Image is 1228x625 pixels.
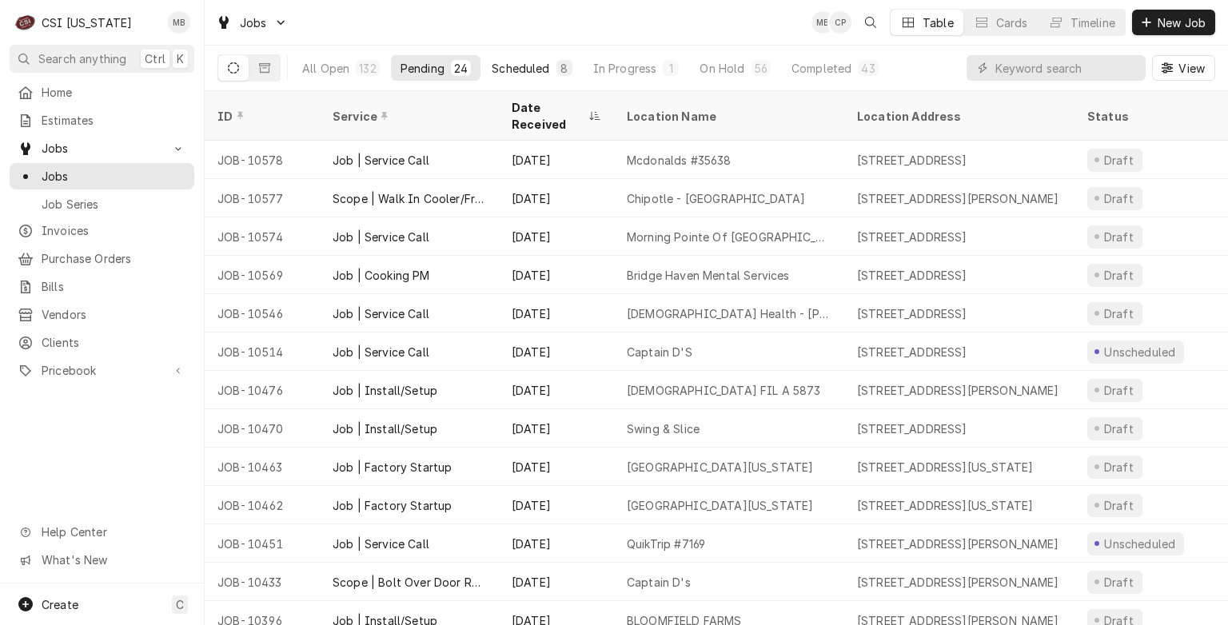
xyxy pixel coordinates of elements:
a: Go to Jobs [10,135,194,161]
div: 1 [666,60,676,77]
span: Clients [42,334,186,351]
div: Draft [1102,267,1136,284]
div: Job | Install/Setup [333,382,437,399]
div: Scheduled [492,60,549,77]
div: Job | Service Call [333,535,429,552]
span: K [177,50,184,67]
div: 132 [359,60,376,77]
a: Purchase Orders [10,245,194,272]
div: [DATE] [499,217,614,256]
a: Go to Pricebook [10,357,194,384]
a: Job Series [10,191,194,217]
div: Draft [1102,497,1136,514]
a: Go to What's New [10,547,194,573]
div: [GEOGRAPHIC_DATA][US_STATE] [627,497,813,514]
button: Open search [858,10,883,35]
div: [DATE] [499,256,614,294]
div: JOB-10433 [205,563,320,601]
div: [STREET_ADDRESS][PERSON_NAME] [857,382,1059,399]
span: New Job [1154,14,1209,31]
span: View [1175,60,1208,77]
div: [STREET_ADDRESS][PERSON_NAME] [857,190,1059,207]
a: Estimates [10,107,194,133]
span: Home [42,84,186,101]
div: 24 [454,60,468,77]
div: 56 [755,60,767,77]
div: Service [333,108,483,125]
div: Job | Cooking PM [333,267,430,284]
span: Help Center [42,523,185,540]
a: Go to Jobs [209,10,294,36]
div: JOB-10578 [205,141,320,179]
div: CP [829,11,851,34]
span: Job Series [42,196,186,213]
div: [STREET_ADDRESS][US_STATE] [857,459,1033,476]
div: Draft [1102,382,1136,399]
div: [STREET_ADDRESS] [857,152,967,169]
span: C [176,596,184,613]
div: [STREET_ADDRESS] [857,344,967,360]
div: ID [217,108,304,125]
div: Job | Factory Startup [333,497,452,514]
div: [DATE] [499,448,614,486]
div: Location Name [627,108,828,125]
div: Bridge Haven Mental Services [627,267,789,284]
div: JOB-10574 [205,217,320,256]
div: MB [811,11,834,34]
div: Pending [401,60,445,77]
div: 43 [861,60,875,77]
div: Draft [1102,229,1136,245]
div: JOB-10470 [205,409,320,448]
a: Vendors [10,301,194,328]
a: Jobs [10,163,194,189]
input: Keyword search [995,55,1138,81]
div: In Progress [593,60,657,77]
div: Job | Service Call [333,344,429,360]
div: CSI [US_STATE] [42,14,132,31]
span: Pricebook [42,362,162,379]
div: [DATE] [499,294,614,332]
div: On Hold [700,60,744,77]
a: Go to Help Center [10,519,194,545]
div: Craig Pierce's Avatar [829,11,851,34]
div: Date Received [512,99,585,133]
div: [DATE] [499,524,614,563]
div: JOB-10463 [205,448,320,486]
div: Draft [1102,420,1136,437]
div: [STREET_ADDRESS] [857,267,967,284]
div: Table [923,14,954,31]
div: JOB-10546 [205,294,320,332]
div: [STREET_ADDRESS][PERSON_NAME] [857,574,1059,591]
div: All Open [302,60,349,77]
div: Draft [1102,305,1136,322]
div: [DATE] [499,332,614,371]
span: What's New [42,551,185,568]
div: Captain D's [627,574,691,591]
div: [STREET_ADDRESS] [857,229,967,245]
a: Clients [10,329,194,356]
div: JOB-10476 [205,371,320,409]
div: Draft [1102,459,1136,476]
div: [STREET_ADDRESS][PERSON_NAME] [857,535,1059,552]
div: JOB-10577 [205,179,320,217]
div: [DATE] [499,371,614,409]
button: Search anythingCtrlK [10,45,194,73]
a: Bills [10,273,194,300]
div: Scope | Walk In Cooler/Freezer Install [333,190,486,207]
div: [STREET_ADDRESS] [857,420,967,437]
a: Home [10,79,194,105]
div: JOB-10569 [205,256,320,294]
div: Timeline [1071,14,1115,31]
span: Estimates [42,112,186,129]
div: Location Address [857,108,1059,125]
span: Bills [42,278,186,295]
div: [DEMOGRAPHIC_DATA] FIL A 5873 [627,382,821,399]
div: [STREET_ADDRESS] [857,305,967,322]
div: Job | Install/Setup [333,420,437,437]
div: Draft [1102,152,1136,169]
div: [DATE] [499,486,614,524]
div: [DATE] [499,409,614,448]
div: Scope | Bolt Over Door Replacement [333,574,486,591]
span: Vendors [42,306,186,323]
div: Matt Brewington's Avatar [168,11,190,34]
